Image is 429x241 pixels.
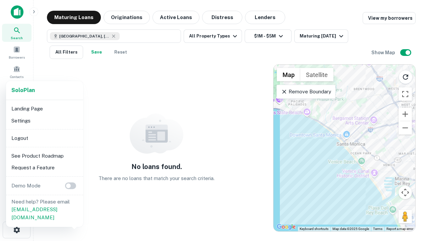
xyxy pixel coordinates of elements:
[9,150,80,162] li: See Product Roadmap
[9,182,43,190] p: Demo Mode
[9,132,80,144] li: Logout
[11,207,57,220] a: [EMAIL_ADDRESS][DOMAIN_NAME]
[11,87,35,93] strong: Solo Plan
[9,162,80,174] li: Request a Feature
[395,187,429,220] iframe: Chat Widget
[9,115,80,127] li: Settings
[11,198,78,222] p: Need help? Please email
[9,103,80,115] li: Landing Page
[11,86,35,94] a: SoloPlan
